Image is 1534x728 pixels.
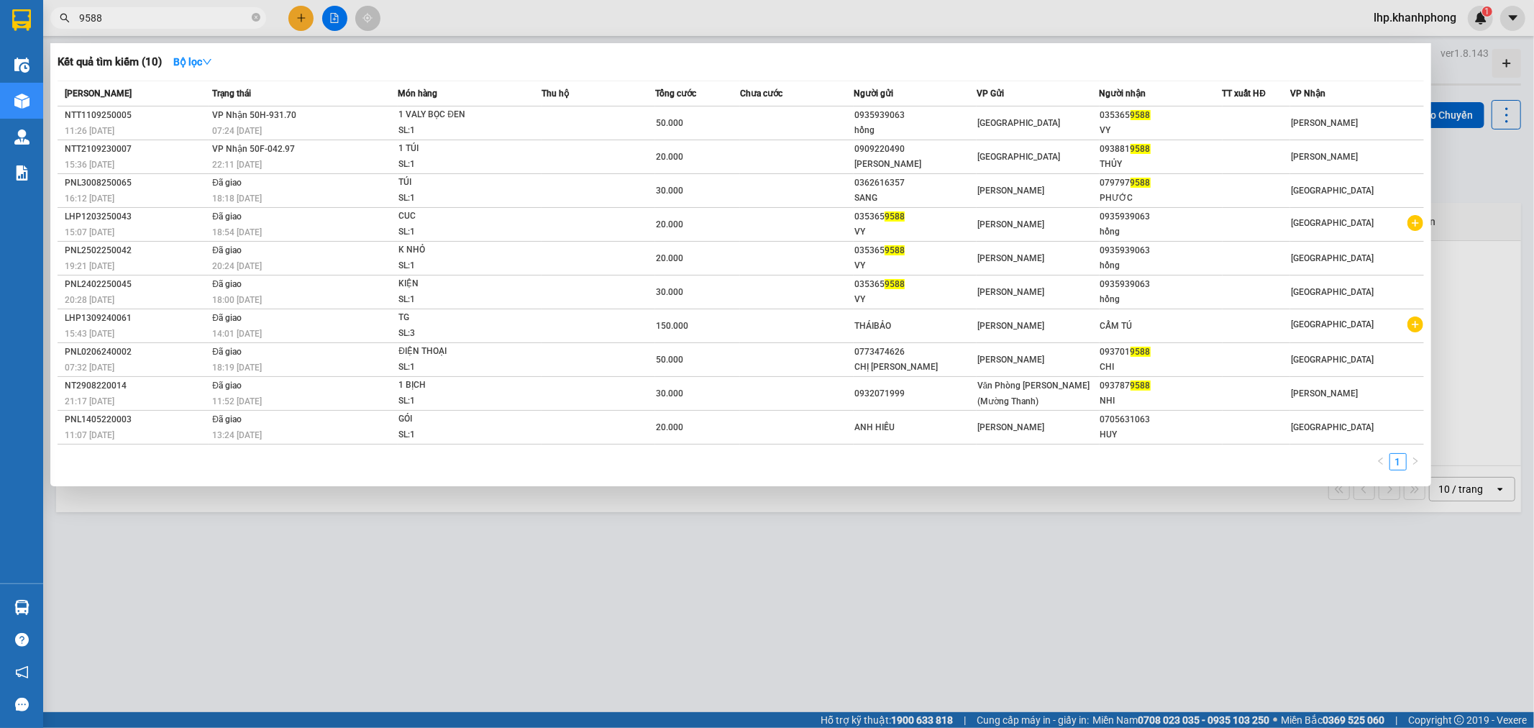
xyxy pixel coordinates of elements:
[656,253,683,263] span: 20.000
[398,344,506,360] div: ĐIỆN THOẠI
[212,313,242,323] span: Đã giao
[212,245,242,255] span: Đã giao
[854,386,976,401] div: 0932071999
[854,360,976,375] div: CHỊ [PERSON_NAME]
[65,243,208,258] div: PNL2502250042
[18,18,90,90] img: logo.jpg
[65,88,132,99] span: [PERSON_NAME]
[977,287,1044,297] span: [PERSON_NAME]
[740,88,782,99] span: Chưa cước
[398,360,506,376] div: SL: 1
[212,144,295,154] span: VP Nhận 50F-042.97
[65,345,208,360] div: PNL0206240002
[65,160,114,170] span: 15:36 [DATE]
[162,50,224,73] button: Bộ lọcdown
[15,633,29,647] span: question-circle
[65,194,114,204] span: 16:12 [DATE]
[212,295,262,305] span: 18:00 [DATE]
[1390,454,1406,470] a: 1
[1100,88,1146,99] span: Người nhận
[656,321,688,331] span: 150.000
[398,175,506,191] div: TÚI
[65,176,208,191] div: PNL3008250065
[12,9,31,31] img: logo-vxr
[398,378,506,393] div: 1 BỊCH
[65,108,208,123] div: NTT1109250005
[398,123,506,139] div: SL: 1
[14,94,29,109] img: warehouse-icon
[1291,218,1374,228] span: [GEOGRAPHIC_DATA]
[977,253,1044,263] span: [PERSON_NAME]
[212,347,242,357] span: Đã giao
[15,665,29,679] span: notification
[212,261,262,271] span: 20:24 [DATE]
[212,110,296,120] span: VP Nhận 50H-931.70
[212,178,242,188] span: Đã giao
[121,55,198,66] b: [DOMAIN_NAME]
[656,118,683,128] span: 50.000
[398,191,506,206] div: SL: 1
[977,152,1060,162] span: [GEOGRAPHIC_DATA]
[398,427,506,443] div: SL: 1
[212,227,262,237] span: 18:54 [DATE]
[1100,393,1222,409] div: NHI
[656,152,683,162] span: 20.000
[542,88,569,99] span: Thu hộ
[1291,355,1374,365] span: [GEOGRAPHIC_DATA]
[854,243,976,258] div: 035365
[1100,360,1222,375] div: CHI
[977,381,1090,406] span: Văn Phòng [PERSON_NAME] (Mường Thanh)
[1389,453,1407,470] li: 1
[212,329,262,339] span: 14:01 [DATE]
[977,118,1060,128] span: [GEOGRAPHIC_DATA]
[121,68,198,86] li: (c) 2017
[1407,453,1424,470] button: right
[1131,381,1151,391] span: 9588
[1131,178,1151,188] span: 9588
[1100,209,1222,224] div: 0935939063
[977,422,1044,432] span: [PERSON_NAME]
[212,363,262,373] span: 18:19 [DATE]
[65,261,114,271] span: 19:21 [DATE]
[656,186,683,196] span: 30.000
[854,224,976,240] div: VY
[1291,253,1374,263] span: [GEOGRAPHIC_DATA]
[854,292,976,307] div: VY
[65,396,114,406] span: 21:17 [DATE]
[854,176,976,191] div: 0362616357
[398,310,506,326] div: TG
[212,126,262,136] span: 07:24 [DATE]
[1291,186,1374,196] span: [GEOGRAPHIC_DATA]
[398,393,506,409] div: SL: 1
[398,242,506,258] div: K NHỎ
[1100,345,1222,360] div: 093701
[854,123,976,138] div: hồng
[212,381,242,391] span: Đã giao
[854,319,976,334] div: THÁIBẢO
[398,258,506,274] div: SL: 1
[14,129,29,145] img: warehouse-icon
[1291,422,1374,432] span: [GEOGRAPHIC_DATA]
[1223,88,1266,99] span: TT xuất HĐ
[977,219,1044,229] span: [PERSON_NAME]
[655,88,696,99] span: Tổng cước
[854,191,976,206] div: SANG
[1100,142,1222,157] div: 093881
[1290,88,1325,99] span: VP Nhận
[1100,277,1222,292] div: 0935939063
[1100,123,1222,138] div: VY
[212,160,262,170] span: 22:11 [DATE]
[1291,152,1358,162] span: [PERSON_NAME]
[65,329,114,339] span: 15:43 [DATE]
[398,326,506,342] div: SL: 3
[885,245,905,255] span: 9588
[656,287,683,297] span: 30.000
[854,108,976,123] div: 0935939063
[398,88,437,99] span: Món hàng
[1411,457,1420,465] span: right
[854,420,976,435] div: ANH HIẾU
[1100,108,1222,123] div: 035365
[398,157,506,173] div: SL: 1
[398,141,506,157] div: 1 TÚI
[65,277,208,292] div: PNL2402250045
